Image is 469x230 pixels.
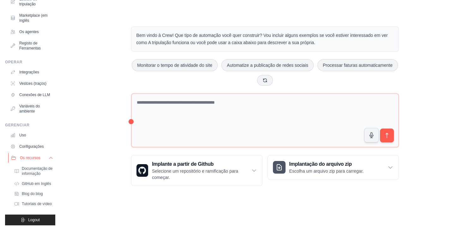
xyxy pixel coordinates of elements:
[5,215,55,225] button: Logout
[8,90,55,100] a: Conexões de LLM
[317,59,398,71] button: Processar faturas automaticamente
[11,199,55,208] a: Tutoriais de vídeo
[152,168,251,181] p: Selecione um repositório e ramificação para começar.
[20,155,40,160] span: Os recursos
[8,78,55,89] a: Vestces (traços)
[289,160,364,168] h3: Implantação do arquivo zip
[8,27,55,37] a: Os agentes
[8,101,55,116] a: Variáveis do ambiente
[5,123,55,128] div: Gerenciar
[28,217,40,222] span: Logout
[5,60,55,65] div: Operar
[22,191,43,196] span: Blog do blog
[132,59,218,71] button: Monitorar o tempo de atividade do site
[8,130,55,140] a: Uso
[152,160,251,168] h3: Implante a partir de Github
[289,168,364,174] p: Escolha um arquivo zip para carregar.
[11,164,55,178] a: Documentação de informação
[11,179,55,188] a: GitHub em Inglês
[8,153,56,163] button: Os recursos
[22,166,53,176] span: Documentação de informação
[8,10,55,26] a: Marketplace (em inglês
[437,200,469,230] iframe: Chat Widget
[8,67,55,77] a: Integrações
[8,141,55,152] a: Configurações
[11,189,55,198] a: Blog do blog
[221,59,314,71] button: Automatize a publicação de redes sociais
[22,201,52,206] span: Tutoriais de vídeo
[437,200,469,230] div: Widget de chatTradução
[22,181,51,186] span: GitHub em Inglês
[136,32,394,46] p: Bem vindo à Crew! Que tipo de automação você quer construir? Vou incluir alguns exemplos se você ...
[8,38,55,53] a: Registo de Ferramentas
